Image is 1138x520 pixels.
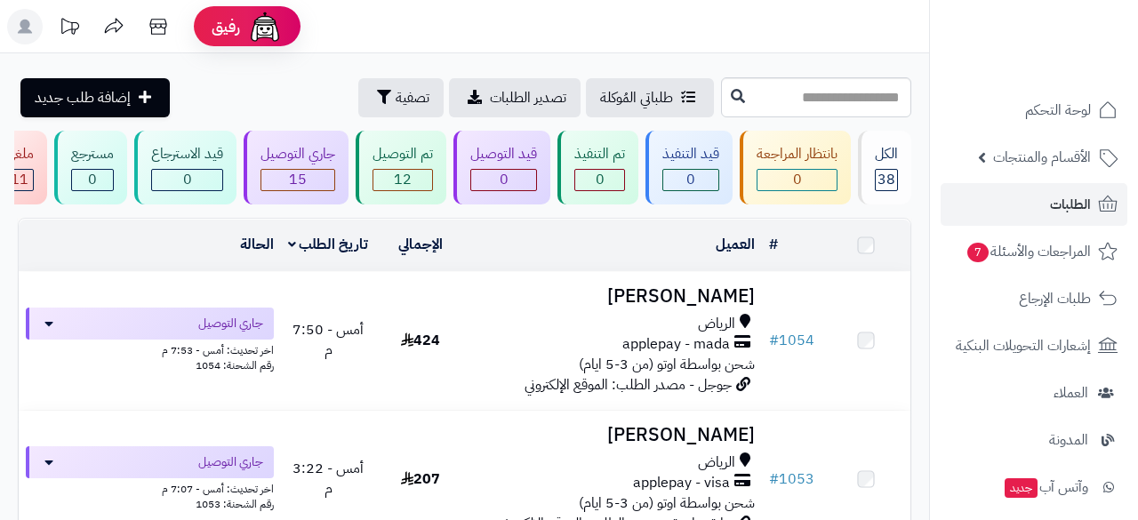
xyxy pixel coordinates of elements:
span: 0 [88,169,97,190]
span: الرياض [698,452,735,473]
span: 0 [500,169,509,190]
span: applepay - visa [633,473,730,493]
div: 0 [663,170,718,190]
span: # [769,468,779,490]
a: قيد الاسترجاع 0 [131,131,240,204]
div: اخر تحديث: أمس - 7:07 م [26,478,274,497]
span: طلباتي المُوكلة [600,87,673,108]
a: مسترجع 0 [51,131,131,204]
span: الأقسام والمنتجات [993,145,1091,170]
span: طلبات الإرجاع [1019,286,1091,311]
span: وآتس آب [1003,475,1088,500]
div: 15 [261,170,334,190]
a: بانتظار المراجعة 0 [736,131,854,204]
span: رقم الشحنة: 1054 [196,357,274,373]
a: طلباتي المُوكلة [586,78,714,117]
span: 0 [596,169,605,190]
span: تصفية [396,87,429,108]
a: # [769,234,778,255]
div: 12 [373,170,432,190]
a: الطلبات [941,183,1127,226]
div: 0 [152,170,222,190]
button: تصفية [358,78,444,117]
div: تم التنفيذ [574,144,625,164]
span: المدونة [1049,428,1088,452]
span: الرياض [698,314,735,334]
span: رفيق [212,16,240,37]
div: الكل [875,144,898,164]
a: قيد التنفيذ 0 [642,131,736,204]
div: 0 [757,170,837,190]
a: لوحة التحكم [941,89,1127,132]
a: تاريخ الطلب [288,234,369,255]
div: بانتظار المراجعة [757,144,837,164]
a: جاري التوصيل 15 [240,131,352,204]
span: أمس - 7:50 م [293,319,364,361]
div: 0 [72,170,113,190]
span: جاري التوصيل [198,453,263,471]
a: تم التنفيذ 0 [554,131,642,204]
span: العملاء [1054,380,1088,405]
a: المراجعات والأسئلة7 [941,230,1127,273]
span: 12 [394,169,412,190]
span: إشعارات التحويلات البنكية [956,333,1091,358]
img: ai-face.png [247,9,283,44]
span: الطلبات [1050,192,1091,217]
a: إضافة طلب جديد [20,78,170,117]
a: تحديثات المنصة [47,9,92,49]
span: المراجعات والأسئلة [966,239,1091,264]
a: تم التوصيل 12 [352,131,450,204]
div: قيد الاسترجاع [151,144,223,164]
div: 0 [471,170,536,190]
span: 0 [183,169,192,190]
div: 0 [575,170,624,190]
span: رقم الشحنة: 1053 [196,496,274,512]
a: إشعارات التحويلات البنكية [941,324,1127,367]
a: الإجمالي [398,234,443,255]
span: 11 [11,169,28,190]
div: تم التوصيل [373,144,433,164]
span: جديد [1005,478,1038,498]
span: لوحة التحكم [1025,98,1091,123]
span: أمس - 3:22 م [293,458,364,500]
a: الحالة [240,234,274,255]
span: 7 [967,243,989,262]
span: شحن بواسطة اوتو (من 3-5 ايام) [579,492,755,514]
div: قيد التنفيذ [662,144,719,164]
span: تصدير الطلبات [490,87,566,108]
a: الكل38 [854,131,915,204]
span: # [769,330,779,351]
span: 207 [401,468,440,490]
a: قيد التوصيل 0 [450,131,554,204]
div: ملغي [5,144,34,164]
a: العميل [716,234,755,255]
h3: [PERSON_NAME] [472,286,755,307]
span: 15 [289,169,307,190]
span: شحن بواسطة اوتو (من 3-5 ايام) [579,354,755,375]
a: #1053 [769,468,814,490]
span: جوجل - مصدر الطلب: الموقع الإلكتروني [525,374,732,396]
span: جاري التوصيل [198,315,263,332]
span: 424 [401,330,440,351]
div: اخر تحديث: أمس - 7:53 م [26,340,274,358]
a: #1054 [769,330,814,351]
span: 0 [793,169,802,190]
span: 38 [878,169,895,190]
div: 11 [6,170,33,190]
span: إضافة طلب جديد [35,87,131,108]
a: المدونة [941,419,1127,461]
a: وآتس آبجديد [941,466,1127,508]
span: applepay - mada [622,334,730,355]
h3: [PERSON_NAME] [472,425,755,445]
img: logo-2.png [1017,48,1121,85]
div: قيد التوصيل [470,144,537,164]
a: تصدير الطلبات [449,78,581,117]
div: مسترجع [71,144,114,164]
span: 0 [686,169,695,190]
a: طلبات الإرجاع [941,277,1127,320]
a: العملاء [941,372,1127,414]
div: جاري التوصيل [260,144,335,164]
